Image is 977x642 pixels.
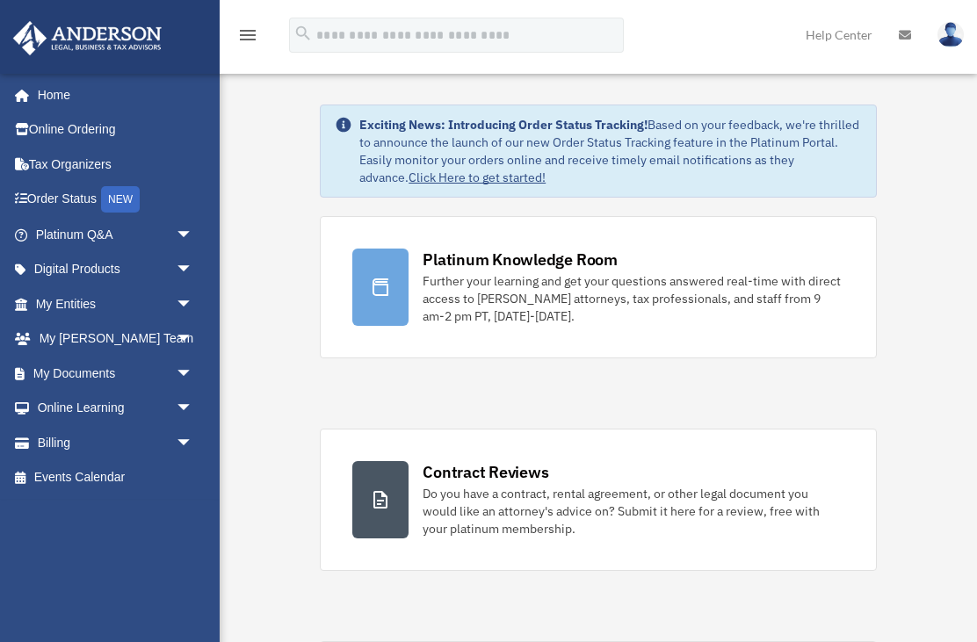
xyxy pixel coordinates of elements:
[12,217,220,252] a: Platinum Q&Aarrow_drop_down
[12,391,220,426] a: Online Learningarrow_drop_down
[293,24,313,43] i: search
[101,186,140,213] div: NEW
[423,461,548,483] div: Contract Reviews
[12,112,220,148] a: Online Ordering
[937,22,964,47] img: User Pic
[176,252,211,288] span: arrow_drop_down
[176,286,211,322] span: arrow_drop_down
[320,429,877,571] a: Contract Reviews Do you have a contract, rental agreement, or other legal document you would like...
[12,425,220,460] a: Billingarrow_drop_down
[176,425,211,461] span: arrow_drop_down
[237,25,258,46] i: menu
[176,321,211,357] span: arrow_drop_down
[176,391,211,427] span: arrow_drop_down
[359,117,648,133] strong: Exciting News: Introducing Order Status Tracking!
[12,356,220,391] a: My Documentsarrow_drop_down
[423,485,844,537] div: Do you have a contract, rental agreement, or other legal document you would like an attorney's ad...
[12,147,220,182] a: Tax Organizers
[8,21,167,55] img: Anderson Advisors Platinum Portal
[359,116,862,186] div: Based on your feedback, we're thrilled to announce the launch of our new Order Status Tracking fe...
[12,77,211,112] a: Home
[237,31,258,46] a: menu
[12,252,220,287] a: Digital Productsarrow_drop_down
[176,356,211,392] span: arrow_drop_down
[409,170,546,185] a: Click Here to get started!
[12,182,220,218] a: Order StatusNEW
[12,460,220,495] a: Events Calendar
[12,286,220,321] a: My Entitiesarrow_drop_down
[176,217,211,253] span: arrow_drop_down
[12,321,220,357] a: My [PERSON_NAME] Teamarrow_drop_down
[423,272,844,325] div: Further your learning and get your questions answered real-time with direct access to [PERSON_NAM...
[320,216,877,358] a: Platinum Knowledge Room Further your learning and get your questions answered real-time with dire...
[423,249,618,271] div: Platinum Knowledge Room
